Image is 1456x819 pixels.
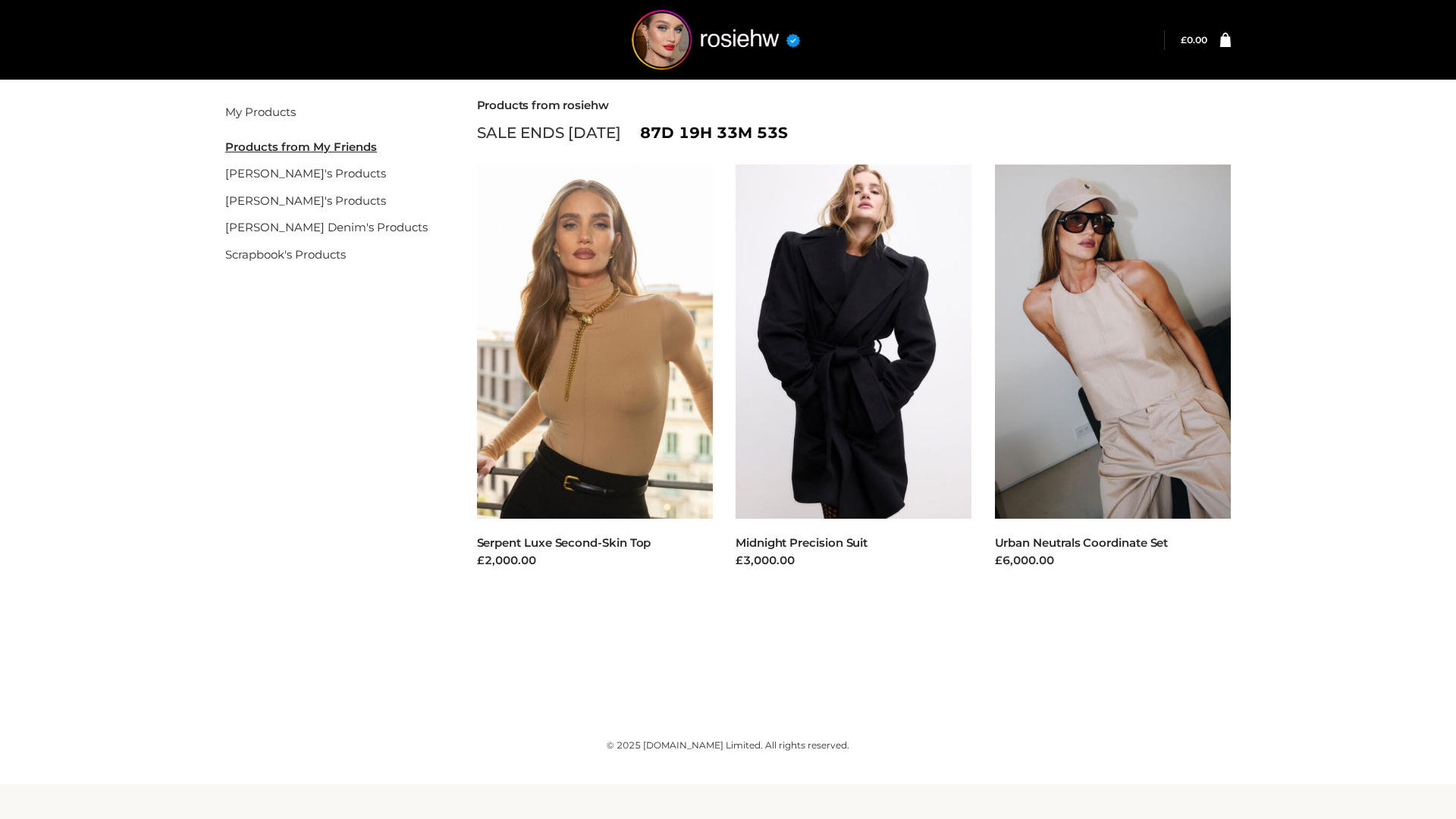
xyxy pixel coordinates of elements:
a: Urban Neutrals Coordinate Set [995,535,1169,550]
div: £6,000.00 [995,552,1232,570]
span: £ [1181,34,1187,45]
a: Scrapbook's Products [225,247,346,262]
a: [PERSON_NAME]'s Products [225,193,386,208]
div: £2,000.00 [477,552,714,570]
u: Products from My Friends [225,140,377,154]
bdi: 0.00 [1181,34,1207,45]
a: £0.00 [1181,34,1207,45]
span: 87d 19h 33m 53s [640,120,788,146]
a: Midnight Precision Suit [736,535,868,550]
a: [PERSON_NAME]'s Products [225,166,386,180]
div: £3,000.00 [736,552,972,570]
a: My Products [225,105,296,119]
div: SALE ENDS [DATE] [477,120,1232,146]
h2: Products from rosiehw [477,99,1232,112]
a: Serpent Luxe Second-Skin Top [477,535,651,550]
div: © 2025 [DOMAIN_NAME] Limited. All rights reserved. [225,738,1231,753]
img: rosiehw [602,10,830,70]
a: [PERSON_NAME] Denim's Products [225,220,428,234]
